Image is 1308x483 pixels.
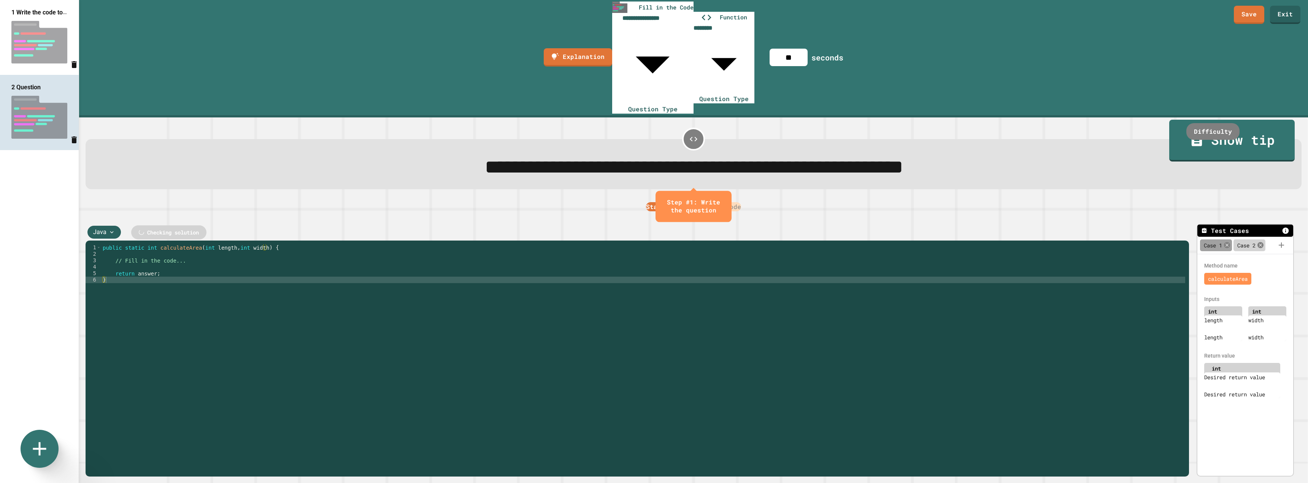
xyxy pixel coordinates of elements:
[11,84,41,91] span: 2 Question
[1248,317,1264,324] label: width
[1204,317,1222,324] label: length
[1204,307,1221,315] div: int
[720,13,747,22] span: Function
[97,244,101,251] span: Toggle code folding, rows 1 through 6
[699,95,749,103] span: Question Type
[86,270,101,277] div: 5
[147,228,199,236] span: Checking solution
[1201,295,1289,303] div: Inputs
[1270,6,1300,24] a: Exit
[85,202,1302,212] div: Platform
[1201,262,1289,270] div: Method name
[86,264,101,270] div: 4
[11,8,447,16] span: 1 Write the code to declare a floating point value to be equal to 13.0/ 2.0 . Send the value of t...
[1248,334,1264,341] span: width
[544,48,612,67] a: Explanation
[1204,373,1265,380] label: Desired return value
[1211,226,1249,235] span: Test Cases
[628,105,678,113] span: Question Type
[646,202,692,211] button: Starter Code
[86,257,101,264] div: 3
[1204,334,1222,341] span: length
[1204,273,1251,285] div: calculateArea
[1204,364,1229,372] div: int
[1201,352,1289,360] div: Return value
[1248,307,1265,315] div: int
[86,277,101,283] div: 6
[1204,241,1222,249] span: Case 1
[86,251,101,257] div: 2
[1237,241,1256,249] span: Case 2
[93,228,106,237] span: Java
[70,57,79,71] button: Delete question
[1204,391,1265,398] span: Desired return value
[612,2,627,13] img: ide-thumbnail.png
[1169,120,1295,162] a: Show tip
[70,132,79,146] button: Delete question
[86,244,101,251] div: 1
[1234,6,1264,24] a: Save
[639,3,694,12] span: Fill in the Code
[811,52,843,63] div: seconds
[1186,123,1240,140] div: Difficulty
[663,199,724,215] div: Step #1: Write the question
